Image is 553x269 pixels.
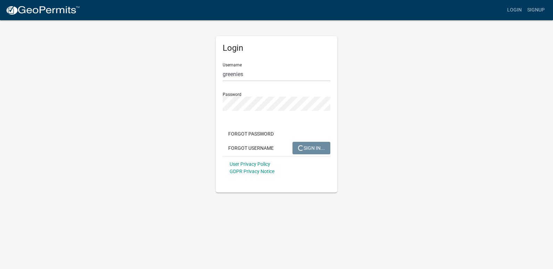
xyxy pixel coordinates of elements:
[223,142,279,154] button: Forgot Username
[292,142,330,154] button: SIGN IN...
[525,3,547,17] a: Signup
[223,43,330,53] h5: Login
[230,161,270,167] a: User Privacy Policy
[504,3,525,17] a: Login
[230,169,274,174] a: GDPR Privacy Notice
[223,128,279,140] button: Forgot Password
[298,145,325,150] span: SIGN IN...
